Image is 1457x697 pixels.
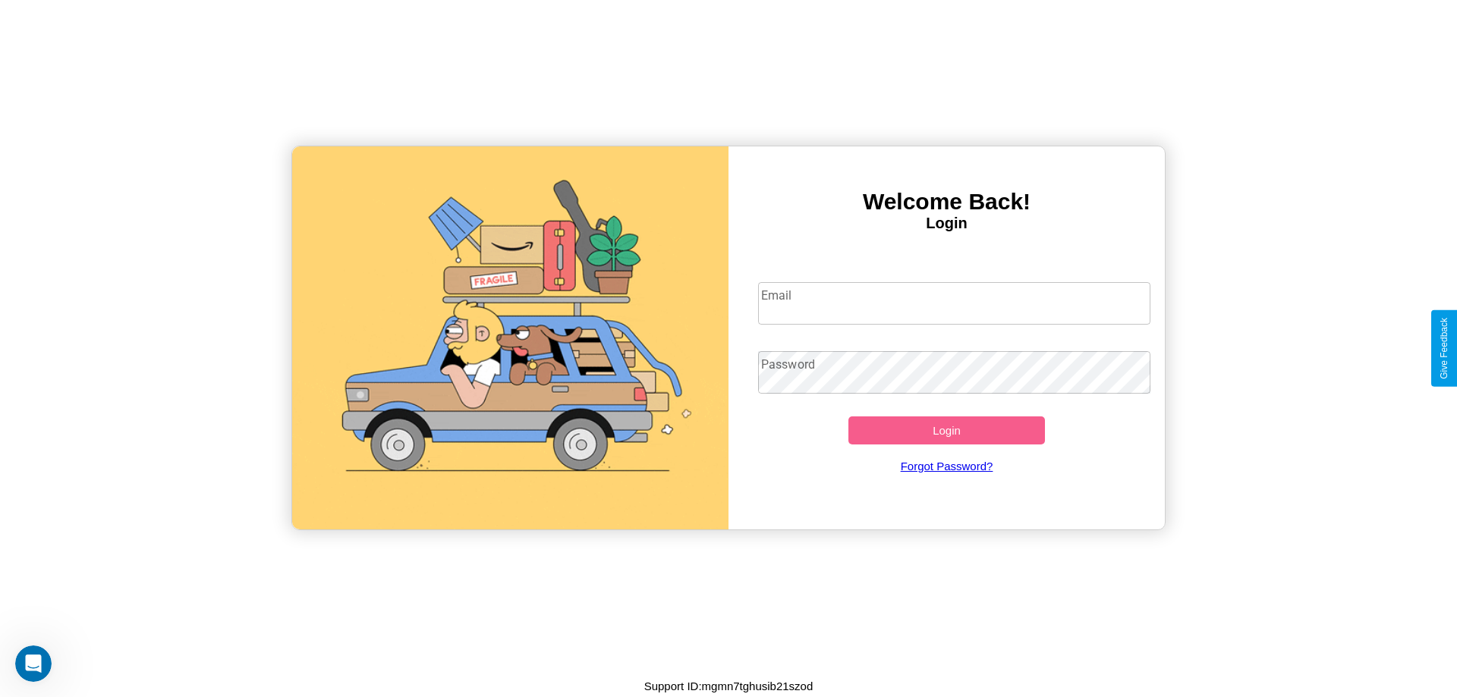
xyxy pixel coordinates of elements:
p: Support ID: mgmn7tghusib21szod [644,676,813,696]
button: Login [848,416,1045,444]
img: gif [292,146,728,529]
h3: Welcome Back! [728,189,1165,215]
a: Forgot Password? [751,444,1144,488]
div: Give Feedback [1439,318,1449,379]
h4: Login [728,215,1165,232]
iframe: Intercom live chat [15,645,52,682]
